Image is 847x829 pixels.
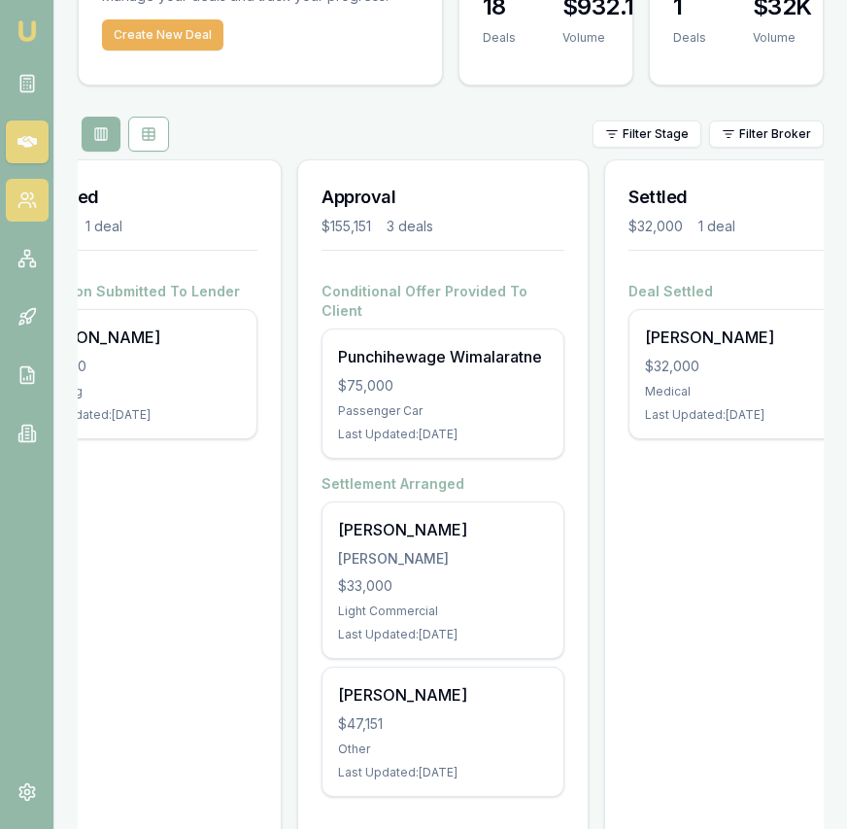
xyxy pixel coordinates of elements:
[338,403,548,419] div: Passenger Car
[322,282,564,321] h4: Conditional Offer Provided To Client
[698,217,735,236] div: 1 deal
[31,357,241,376] div: $30,000
[31,407,241,423] div: Last Updated: [DATE]
[753,30,812,46] div: Volume
[338,714,548,734] div: $47,151
[338,683,548,707] div: [PERSON_NAME]
[338,549,548,569] div: [PERSON_NAME]
[338,345,548,368] div: Punchihewage Wimalaratne
[322,474,564,494] h4: Settlement Arranged
[628,217,683,236] div: $32,000
[15,184,257,211] h3: Submitted
[338,604,548,619] div: Light Commercial
[338,376,548,396] div: $75,000
[85,217,122,236] div: 1 deal
[593,121,701,148] button: Filter Stage
[673,30,706,46] div: Deals
[31,384,241,399] div: Wedding
[16,19,39,43] img: emu-icon-u.png
[338,742,548,757] div: Other
[31,326,241,349] div: [PERSON_NAME]
[338,518,548,541] div: [PERSON_NAME]
[709,121,824,148] button: Filter Broker
[483,30,516,46] div: Deals
[15,282,257,301] h4: Application Submitted To Lender
[387,217,433,236] div: 3 deals
[338,765,548,780] div: Last Updated: [DATE]
[338,627,548,642] div: Last Updated: [DATE]
[739,126,811,142] span: Filter Broker
[102,19,223,51] button: Create New Deal
[623,126,689,142] span: Filter Stage
[322,184,564,211] h3: Approval
[562,30,650,46] div: Volume
[338,576,548,596] div: $33,000
[338,427,548,442] div: Last Updated: [DATE]
[322,217,371,236] div: $155,151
